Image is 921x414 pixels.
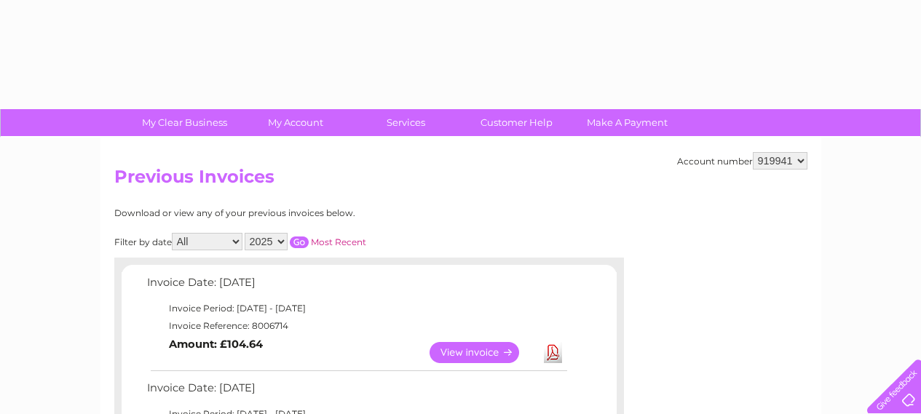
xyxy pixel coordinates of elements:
[346,109,466,136] a: Services
[143,378,569,405] td: Invoice Date: [DATE]
[677,152,807,170] div: Account number
[114,208,497,218] div: Download or view any of your previous invoices below.
[544,342,562,363] a: Download
[143,300,569,317] td: Invoice Period: [DATE] - [DATE]
[114,233,497,250] div: Filter by date
[169,338,263,351] b: Amount: £104.64
[567,109,687,136] a: Make A Payment
[235,109,355,136] a: My Account
[124,109,245,136] a: My Clear Business
[143,317,569,335] td: Invoice Reference: 8006714
[430,342,537,363] a: View
[143,273,569,300] td: Invoice Date: [DATE]
[114,167,807,194] h2: Previous Invoices
[456,109,577,136] a: Customer Help
[311,236,366,247] a: Most Recent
